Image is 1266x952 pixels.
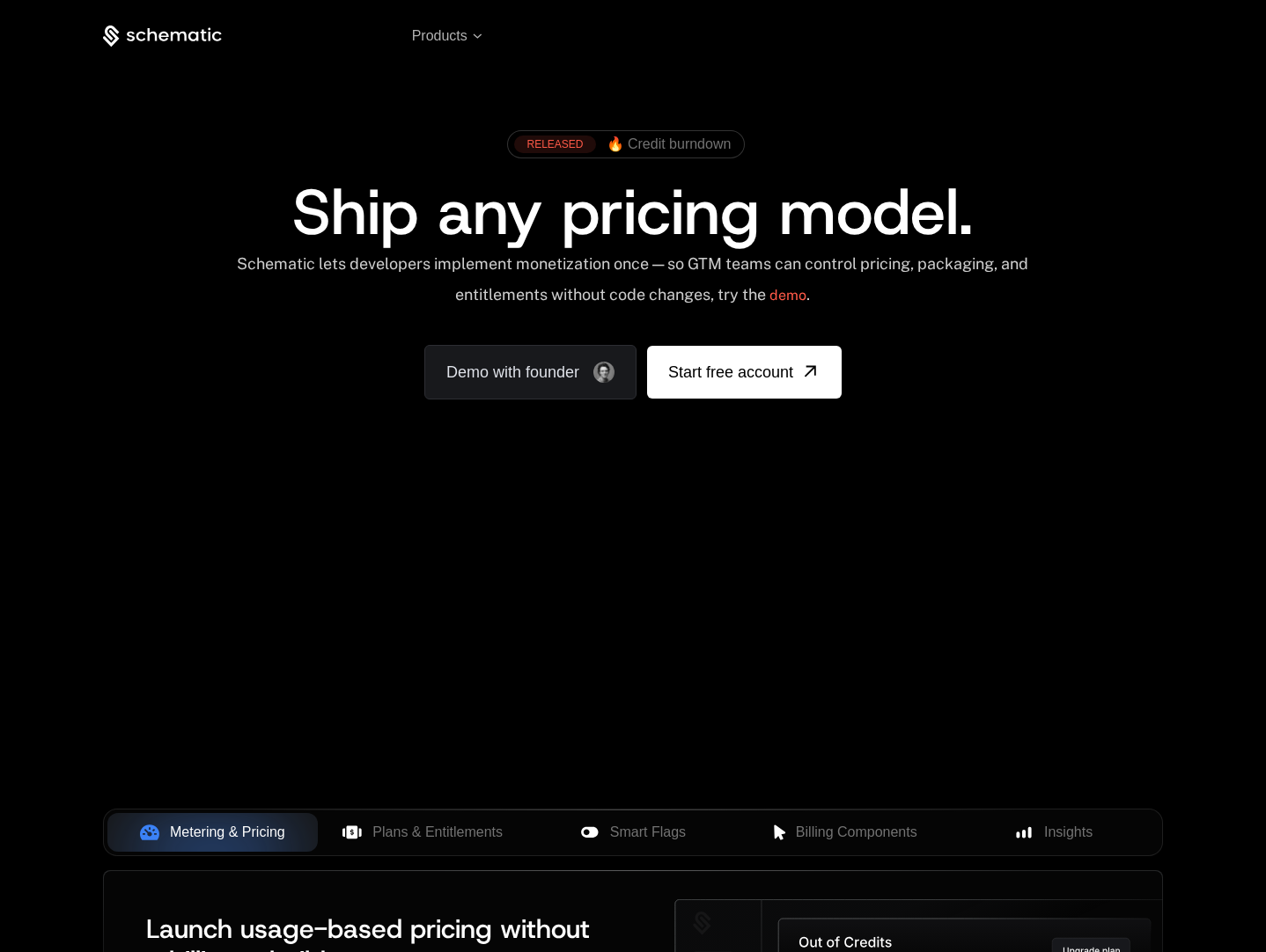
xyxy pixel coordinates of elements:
[514,135,731,153] a: [object Object],[object Object]
[170,822,285,843] span: Metering & Pricing
[647,346,842,399] a: [object Object]
[607,136,732,152] span: 🔥 Credit burndown
[769,275,806,317] a: demo
[372,822,503,843] span: Plans & Entitlements
[107,813,318,852] button: Metering & Pricing
[668,360,793,384] span: Start free account
[528,813,739,852] button: Smart Flags
[948,813,1159,852] button: Insights
[738,813,948,852] button: Billing Components
[799,936,892,947] g: Out of Credits
[318,813,528,852] button: Plans & Entitlements
[292,170,973,254] span: Ship any pricing model.
[514,135,595,153] div: RELEASED
[1044,822,1093,843] span: Insights
[424,345,637,399] a: Demo with founder, ,[object Object]
[796,822,917,843] span: Billing Components
[593,362,615,383] img: Founder
[412,28,467,44] span: Products
[610,822,686,843] span: Smart Flags
[235,254,1030,317] div: Schematic lets developers implement monetization once — so GTM teams can control pricing, packagi...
